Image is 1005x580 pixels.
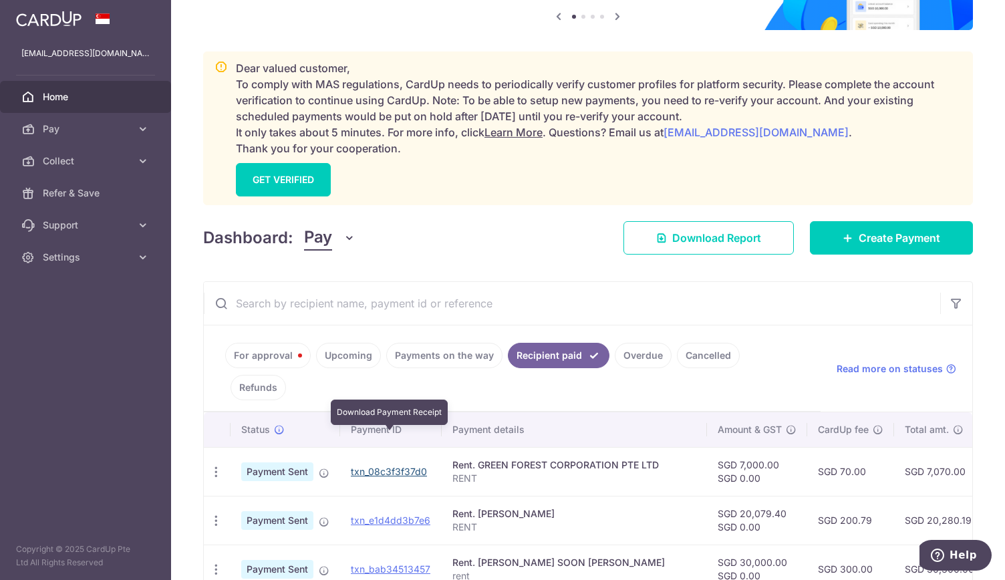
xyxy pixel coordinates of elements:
span: Pay [43,122,131,136]
p: [EMAIL_ADDRESS][DOMAIN_NAME] [21,47,150,60]
td: SGD 200.79 [807,496,894,545]
span: CardUp fee [818,423,869,436]
span: Pay [304,225,332,251]
p: RENT [452,472,696,485]
img: CardUp [16,11,82,27]
a: Download Report [623,221,794,255]
div: Rent. [PERSON_NAME] [452,507,696,521]
a: For approval [225,343,311,368]
span: Status [241,423,270,436]
td: SGD 70.00 [807,447,894,496]
td: SGD 7,070.00 [894,447,987,496]
td: SGD 20,079.40 SGD 0.00 [707,496,807,545]
div: Rent. GREEN FOREST CORPORATION PTE LTD [452,458,696,472]
a: Refunds [231,375,286,400]
td: SGD 20,280.19 [894,496,987,545]
div: Rent. [PERSON_NAME] SOON [PERSON_NAME] [452,556,696,569]
p: RENT [452,521,696,534]
span: Amount & GST [718,423,782,436]
a: [EMAIL_ADDRESS][DOMAIN_NAME] [664,126,849,139]
span: Refer & Save [43,186,131,200]
a: Read more on statuses [837,362,956,376]
input: Search by recipient name, payment id or reference [204,282,940,325]
a: GET VERIFIED [236,163,331,196]
a: Cancelled [677,343,740,368]
span: Payment Sent [241,511,313,530]
p: Dear valued customer, To comply with MAS regulations, CardUp needs to periodically verify custome... [236,60,962,156]
span: Support [43,219,131,232]
a: Create Payment [810,221,973,255]
td: SGD 7,000.00 SGD 0.00 [707,447,807,496]
span: Collect [43,154,131,168]
span: Read more on statuses [837,362,943,376]
iframe: Opens a widget where you can find more information [919,540,992,573]
a: txn_e1d4dd3b7e6 [351,515,430,526]
span: Payment Sent [241,560,313,579]
span: Settings [43,251,131,264]
a: Recipient paid [508,343,609,368]
button: Pay [304,225,355,251]
span: Total amt. [905,423,949,436]
span: Download Report [672,230,761,246]
a: Overdue [615,343,672,368]
span: Home [43,90,131,104]
a: txn_bab34513457 [351,563,430,575]
a: Upcoming [316,343,381,368]
a: Payments on the way [386,343,503,368]
span: Payment Sent [241,462,313,481]
a: Learn More [484,126,543,139]
th: Payment details [442,412,707,447]
h4: Dashboard: [203,226,293,250]
a: txn_08c3f3f37d0 [351,466,427,477]
span: Create Payment [859,230,940,246]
